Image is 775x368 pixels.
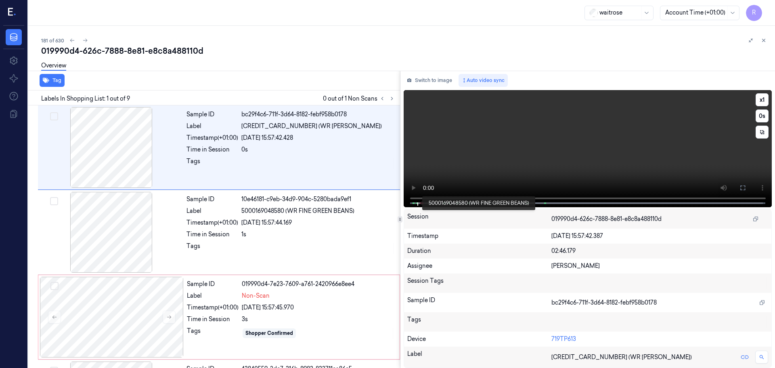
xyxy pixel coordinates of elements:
[241,145,395,154] div: 0s
[186,242,238,255] div: Tags
[187,327,239,340] div: Tags
[50,112,58,120] button: Select row
[407,247,552,255] div: Duration
[407,350,552,364] div: Label
[407,296,552,309] div: Sample ID
[186,230,238,239] div: Time in Session
[186,122,238,130] div: Label
[407,232,552,240] div: Timestamp
[41,95,130,103] span: Labels In Shopping List: 1 out of 9
[186,110,238,119] div: Sample ID
[551,353,692,362] span: [CREDIT_CARD_NUMBER] (WR [PERSON_NAME])
[241,134,395,142] div: [DATE] 15:57:42.428
[241,230,395,239] div: 1s
[551,262,768,270] div: [PERSON_NAME]
[186,157,238,170] div: Tags
[241,195,395,204] div: 10e46181-c9eb-34d9-904c-5280bada9ef1
[186,134,238,142] div: Timestamp (+01:00)
[407,262,552,270] div: Assignee
[242,315,395,324] div: 3s
[323,94,397,103] span: 0 out of 1 Non Scans
[551,335,768,343] div: 719TP613
[551,299,657,307] span: bc29f4c6-711f-3d64-8182-febf958b0178
[407,277,552,290] div: Session Tags
[187,315,239,324] div: Time in Session
[242,280,395,288] div: 019990d4-7e23-7609-a761-2420966e8ee4
[40,74,65,87] button: Tag
[756,109,769,122] button: 0s
[404,74,455,87] button: Switch to image
[551,247,768,255] div: 02:46.179
[407,335,552,343] div: Device
[407,315,552,328] div: Tags
[186,145,238,154] div: Time in Session
[187,303,239,312] div: Timestamp (+01:00)
[242,292,270,300] span: Non-Scan
[746,5,762,21] button: R
[241,219,395,227] div: [DATE] 15:57:44.169
[187,292,239,300] div: Label
[242,303,395,312] div: [DATE] 15:57:45.970
[245,330,293,337] div: Shopper Confirmed
[41,61,66,71] a: Overview
[241,122,382,130] span: [CREDIT_CARD_NUMBER] (WR [PERSON_NAME])
[756,93,769,106] button: x1
[187,280,239,288] div: Sample ID
[50,197,58,205] button: Select row
[459,74,508,87] button: Auto video sync
[241,110,395,119] div: bc29f4c6-711f-3d64-8182-febf958b0178
[186,219,238,227] div: Timestamp (+01:00)
[186,195,238,204] div: Sample ID
[551,232,768,240] div: [DATE] 15:57:42.387
[41,45,769,57] div: 019990d4-626c-7888-8e81-e8c8a488110d
[407,212,552,225] div: Session
[186,207,238,215] div: Label
[241,207,354,215] span: 5000169048580 (WR FINE GREEN BEANS)
[551,215,662,223] span: 019990d4-626c-7888-8e81-e8c8a488110d
[41,37,64,44] span: 181 of 630
[50,282,59,290] button: Select row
